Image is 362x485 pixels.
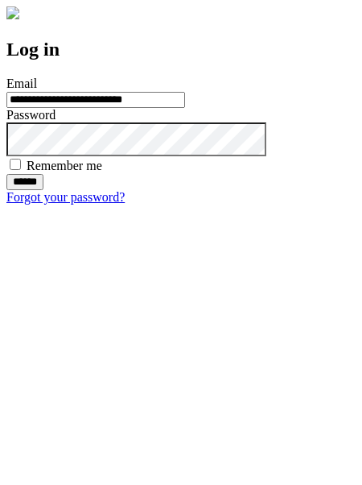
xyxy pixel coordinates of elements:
[6,108,56,122] label: Password
[6,39,356,60] h2: Log in
[6,6,19,19] img: logo-4e3dc11c47720685a147b03b5a06dd966a58ff35d612b21f08c02c0306f2b779.png
[27,159,102,172] label: Remember me
[6,77,37,90] label: Email
[6,190,125,204] a: Forgot your password?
